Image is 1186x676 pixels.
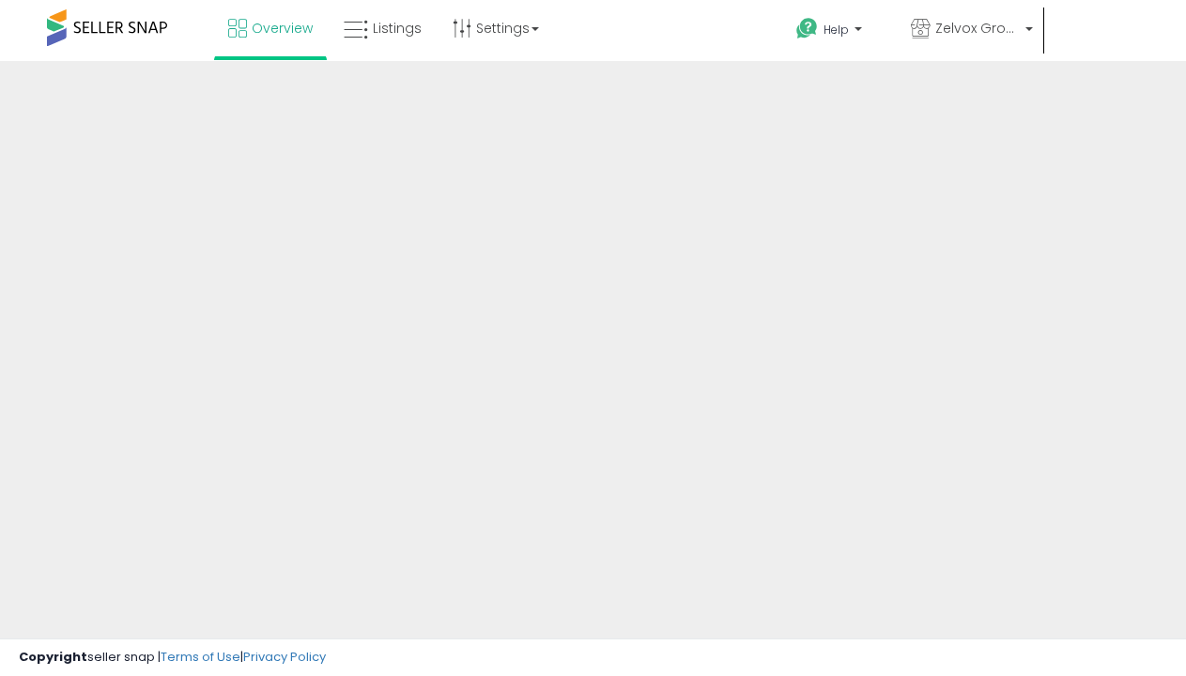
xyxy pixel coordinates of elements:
a: Help [781,3,894,61]
a: Terms of Use [161,648,240,666]
i: Get Help [795,17,819,40]
span: Help [824,22,849,38]
span: Overview [252,19,313,38]
span: Listings [373,19,422,38]
strong: Copyright [19,648,87,666]
div: seller snap | | [19,649,326,667]
a: Privacy Policy [243,648,326,666]
span: Zelvox Group LLC [935,19,1020,38]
